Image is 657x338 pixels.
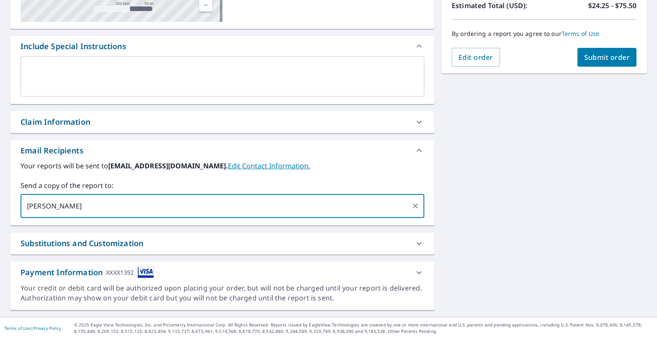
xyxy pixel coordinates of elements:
[452,48,500,67] button: Edit order
[21,116,90,128] div: Claim Information
[228,161,310,170] a: EditContactInfo
[21,283,424,303] div: Your credit or debit card will be authorized upon placing your order, but will not be charged unt...
[4,325,31,331] a: Terms of Use
[459,53,493,62] span: Edit order
[21,238,143,249] div: Substitutions and Customization
[33,325,61,331] a: Privacy Policy
[584,53,630,62] span: Submit order
[21,267,154,278] div: Payment Information
[21,145,83,156] div: Email Recipients
[138,267,154,278] img: cardImage
[106,267,134,278] div: XXXX1392
[108,161,228,170] b: [EMAIL_ADDRESS][DOMAIN_NAME].
[588,0,636,11] p: $24.25 - $75.50
[562,29,600,38] a: Terms of Use
[10,232,435,254] div: Substitutions and Customization
[10,36,435,56] div: Include Special Instructions
[10,140,435,161] div: Email Recipients
[74,322,653,335] p: © 2025 Eagle View Technologies, Inc. and Pictometry International Corp. All Rights Reserved. Repo...
[4,326,61,331] p: |
[577,48,637,67] button: Submit order
[10,262,435,283] div: Payment InformationXXXX1392cardImage
[21,41,126,52] div: Include Special Instructions
[10,111,435,133] div: Claim Information
[409,200,421,212] button: Clear
[21,161,424,171] label: Your reports will be sent to
[21,180,424,191] label: Send a copy of the report to:
[452,0,544,11] p: Estimated Total (USD):
[452,30,636,38] p: By ordering a report you agree to our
